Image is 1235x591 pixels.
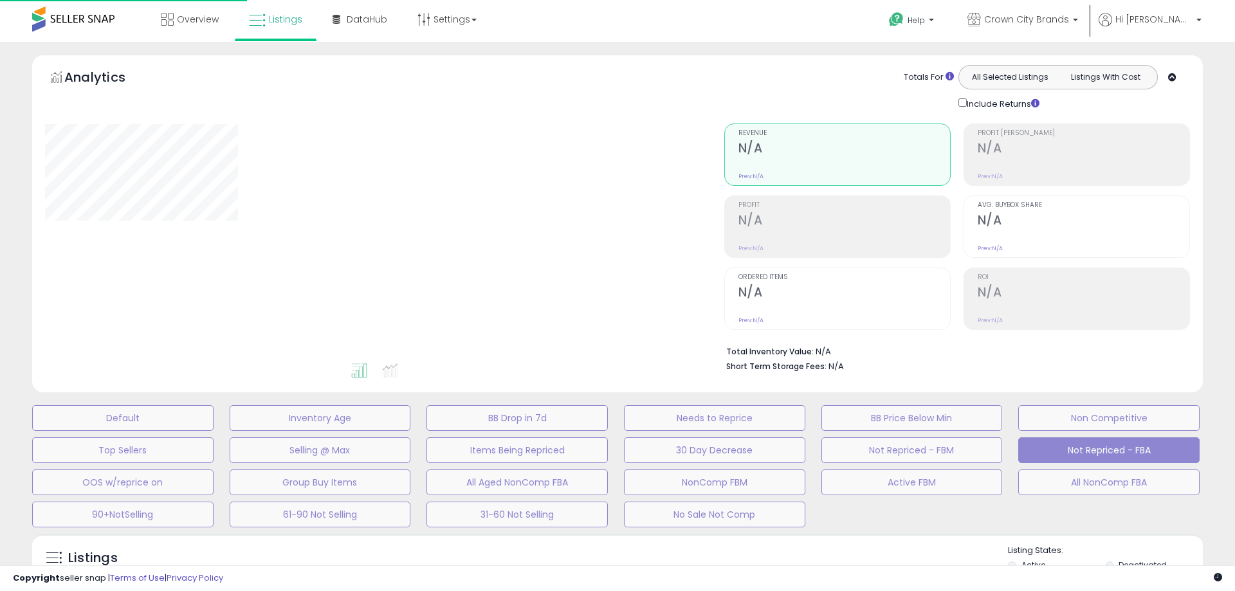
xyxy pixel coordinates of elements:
[978,285,1189,302] h2: N/A
[821,405,1003,431] button: BB Price Below Min
[978,172,1003,180] small: Prev: N/A
[32,437,214,463] button: Top Sellers
[177,13,219,26] span: Overview
[738,213,950,230] h2: N/A
[978,213,1189,230] h2: N/A
[624,437,805,463] button: 30 Day Decrease
[726,346,814,357] b: Total Inventory Value:
[879,2,947,42] a: Help
[426,405,608,431] button: BB Drop in 7d
[888,12,904,28] i: Get Help
[624,502,805,527] button: No Sale Not Comp
[32,502,214,527] button: 90+NotSelling
[821,469,1003,495] button: Active FBM
[624,469,805,495] button: NonComp FBM
[1115,13,1193,26] span: Hi [PERSON_NAME]
[984,13,1069,26] span: Crown City Brands
[1057,69,1153,86] button: Listings With Cost
[269,13,302,26] span: Listings
[962,69,1058,86] button: All Selected Listings
[738,316,764,324] small: Prev: N/A
[426,437,608,463] button: Items Being Repriced
[949,96,1055,111] div: Include Returns
[32,405,214,431] button: Default
[347,13,387,26] span: DataHub
[908,15,925,26] span: Help
[426,469,608,495] button: All Aged NonComp FBA
[726,343,1180,358] li: N/A
[1099,13,1202,42] a: Hi [PERSON_NAME]
[821,437,1003,463] button: Not Repriced - FBM
[1018,437,1200,463] button: Not Repriced - FBA
[13,572,223,585] div: seller snap | |
[230,469,411,495] button: Group Buy Items
[978,130,1189,137] span: Profit [PERSON_NAME]
[230,437,411,463] button: Selling @ Max
[978,316,1003,324] small: Prev: N/A
[230,502,411,527] button: 61-90 Not Selling
[738,244,764,252] small: Prev: N/A
[978,274,1189,281] span: ROI
[1018,405,1200,431] button: Non Competitive
[738,172,764,180] small: Prev: N/A
[624,405,805,431] button: Needs to Reprice
[738,274,950,281] span: Ordered Items
[738,285,950,302] h2: N/A
[738,141,950,158] h2: N/A
[64,68,151,89] h5: Analytics
[828,360,844,372] span: N/A
[738,130,950,137] span: Revenue
[726,361,827,372] b: Short Term Storage Fees:
[1018,469,1200,495] button: All NonComp FBA
[13,572,60,584] strong: Copyright
[978,202,1189,209] span: Avg. Buybox Share
[426,502,608,527] button: 31-60 Not Selling
[738,202,950,209] span: Profit
[904,71,954,84] div: Totals For
[978,244,1003,252] small: Prev: N/A
[978,141,1189,158] h2: N/A
[32,469,214,495] button: OOS w/reprice on
[230,405,411,431] button: Inventory Age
